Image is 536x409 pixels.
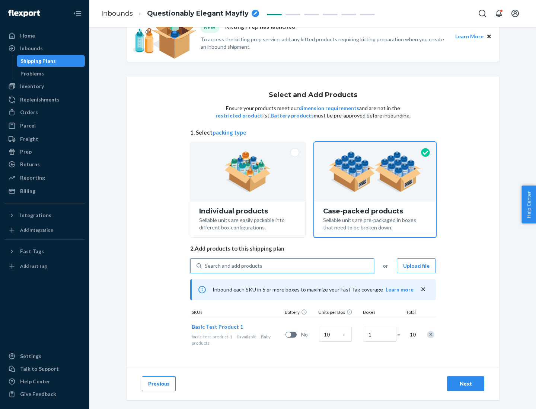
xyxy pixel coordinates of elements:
[386,286,414,293] button: Learn more
[147,9,249,19] span: Questionably Elegant Mayfly
[317,309,361,317] div: Units per Box
[4,172,85,184] a: Reporting
[70,6,85,21] button: Close Navigation
[4,388,85,400] button: Give Feedback
[301,331,316,338] span: No
[271,112,314,119] button: Battery products
[17,68,85,80] a: Problems
[20,96,60,103] div: Replenishments
[269,91,357,99] h1: Select and Add Products
[383,262,388,270] span: or
[329,151,421,192] img: case-pack.59cecea509d18c883b923b81aeac6d0b.png
[237,334,256,339] span: 0 available
[20,365,59,373] div: Talk to Support
[455,32,484,41] button: Learn More
[4,42,85,54] a: Inbounds
[20,161,40,168] div: Returns
[4,260,85,272] a: Add Fast Tag
[199,215,296,231] div: Sellable units are easily packable into different box configurations.
[20,212,51,219] div: Integrations
[4,106,85,118] a: Orders
[283,309,317,317] div: Battery
[20,57,56,65] div: Shipping Plans
[4,158,85,170] a: Returns
[447,376,484,391] button: Next
[408,331,416,338] span: 10
[4,376,85,387] a: Help Center
[215,104,411,119] p: Ensure your products meet our and are not in the list. must be pre-approved before inbounding.
[4,350,85,362] a: Settings
[20,122,36,129] div: Parcel
[20,32,35,39] div: Home
[397,331,405,338] span: =
[216,112,262,119] button: restricted product
[323,207,427,215] div: Case-packed products
[4,245,85,257] button: Fast Tags
[95,3,265,25] ol: breadcrumbs
[361,309,399,317] div: Boxes
[4,30,85,42] a: Home
[20,45,43,52] div: Inbounds
[485,32,493,41] button: Close
[521,186,536,223] button: Help Center
[364,327,396,342] input: Number of boxes
[397,258,436,273] button: Upload file
[20,148,32,155] div: Prep
[8,10,40,17] img: Flexport logo
[101,9,133,17] a: Inbounds
[20,83,44,90] div: Inventory
[20,390,56,398] div: Give Feedback
[419,286,427,293] button: close
[190,309,283,317] div: SKUs
[427,331,434,338] div: Remove Item
[20,227,53,233] div: Add Integration
[4,133,85,145] a: Freight
[20,248,44,255] div: Fast Tags
[508,6,523,21] button: Open account menu
[20,70,44,77] div: Problems
[491,6,506,21] button: Open notifications
[192,334,232,339] span: basic-test-product-1
[323,215,427,231] div: Sellable units are pre-packaged in boxes that need to be broken down.
[20,187,35,195] div: Billing
[20,263,47,269] div: Add Fast Tag
[190,129,436,136] span: 1. Select
[20,378,50,385] div: Help Center
[319,327,352,342] input: Case Quantity
[4,120,85,132] a: Parcel
[225,22,296,32] p: Kitting Prep has launched
[4,185,85,197] a: Billing
[201,22,219,32] div: NEW
[17,55,85,67] a: Shipping Plans
[299,104,359,112] button: dimension requirements
[224,151,271,192] img: individual-pack.facf35554cb0f1810c75b2bd6df2d64e.png
[199,207,296,215] div: Individual products
[4,209,85,221] button: Integrations
[4,80,85,92] a: Inventory
[192,323,243,331] button: Basic Test Product 1
[142,376,176,391] button: Previous
[190,245,436,252] span: 2. Add products to this shipping plan
[20,352,41,360] div: Settings
[20,135,38,143] div: Freight
[4,224,85,236] a: Add Integration
[20,109,38,116] div: Orders
[4,94,85,106] a: Replenishments
[192,323,243,330] span: Basic Test Product 1
[201,36,449,51] p: To access the kitting prep service, add any kitted products requiring kitting preparation when yo...
[4,363,85,375] a: Talk to Support
[190,279,436,300] div: Inbound each SKU in 5 or more boxes to maximize your Fast Tag coverage
[399,309,417,317] div: Total
[205,262,262,270] div: Search and add products
[20,174,45,181] div: Reporting
[453,380,478,387] div: Next
[213,129,246,136] button: packing type
[192,334,283,346] div: Baby products
[4,146,85,158] a: Prep
[475,6,490,21] button: Open Search Box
